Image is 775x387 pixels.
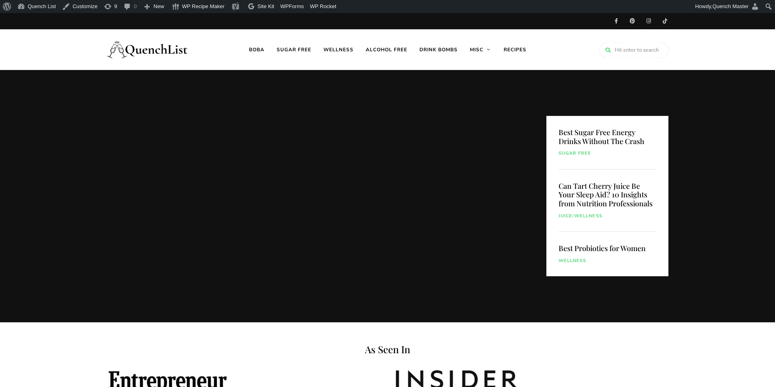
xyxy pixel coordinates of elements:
[317,29,360,70] a: Wellness
[360,29,413,70] a: Alcohol free
[498,29,533,70] a: Recipes
[107,343,668,356] h5: As Seen In
[413,29,464,70] a: Drink Bombs
[574,212,603,219] a: Wellness
[608,13,624,29] a: Facebook
[271,29,317,70] a: Sugar free
[624,13,641,29] a: Pinterest
[258,3,274,9] span: Site Kit
[464,29,498,70] a: Misc
[107,33,188,66] img: Quench List
[657,13,673,29] a: TikTok
[243,29,271,70] a: Boba
[599,42,668,58] input: Hit enter to search
[559,150,592,157] a: Sugar free
[641,13,657,29] a: Instagram
[559,257,587,265] a: Wellness
[559,212,656,219] div: /
[559,212,573,219] a: Juice
[712,3,749,9] span: Quench Master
